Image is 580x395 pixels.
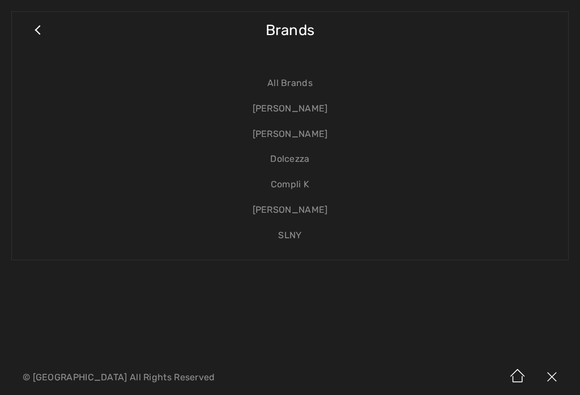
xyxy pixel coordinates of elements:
span: Help [26,8,49,18]
a: [PERSON_NAME] [23,96,557,122]
a: [PERSON_NAME] [23,122,557,147]
img: X [535,360,569,395]
span: Brands [266,10,315,50]
a: [PERSON_NAME] [23,197,557,223]
a: Dolcezza [23,147,557,172]
a: SLNY [23,223,557,248]
a: Compli K [23,172,557,197]
a: All Brands [23,71,557,96]
p: © [GEOGRAPHIC_DATA] All Rights Reserved [23,373,341,381]
img: Home [501,360,535,395]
